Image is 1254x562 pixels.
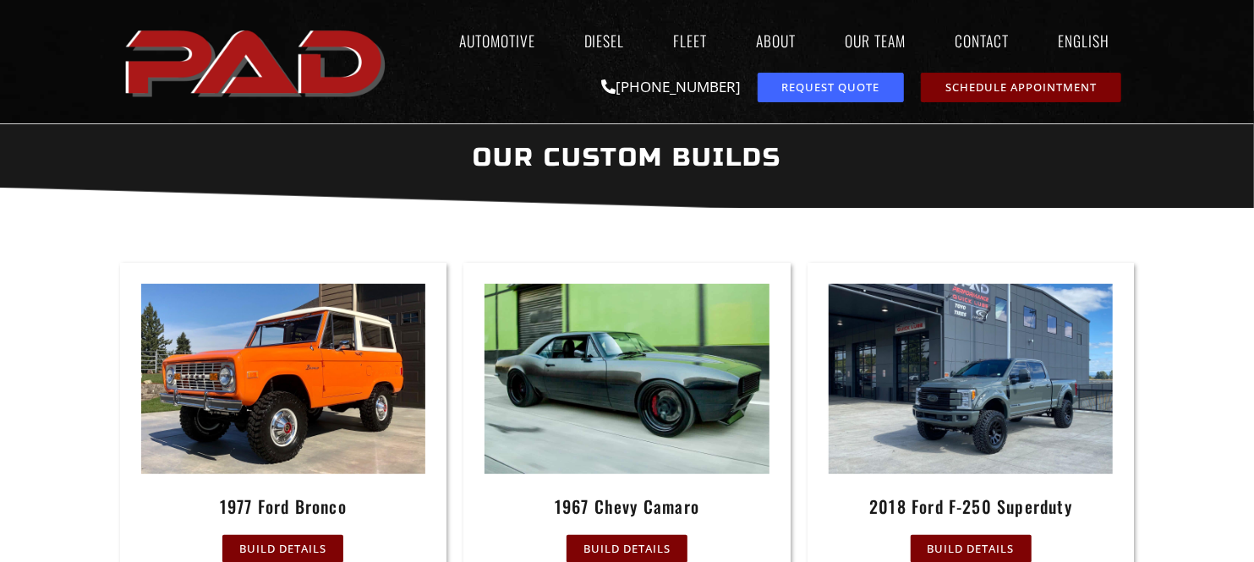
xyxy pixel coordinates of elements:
[443,21,551,60] a: Automotive
[601,77,741,96] a: [PHONE_NUMBER]
[485,284,769,473] img: A sleek, black classic muscle car with tinted windows is driving on a concrete road past a green ...
[945,82,1097,93] span: Schedule Appointment
[921,73,1121,102] a: schedule repair or service appointment
[741,21,813,60] a: About
[394,21,1135,60] nav: Menu
[120,16,394,107] img: The image shows the word "PAD" in bold, red, uppercase letters with a slight shadow effect.
[758,73,904,102] a: request a service or repair quote
[829,284,1114,473] img: A gray Ford pickup truck with large off-road tires is parked outside an automotive service and ti...
[928,543,1015,554] span: Build Details
[829,491,1114,521] h2: 2018 Ford F-250 Superduty
[1043,21,1135,60] a: English
[568,21,641,60] a: Diesel
[830,21,923,60] a: Our Team
[141,284,426,473] img: An orange classic Ford Bronco with a white roof is parked on a driveway in front of a garage unde...
[583,543,671,554] span: Build Details
[141,491,426,521] h2: 1977 Ford Bronco
[939,21,1026,60] a: Contact
[120,132,1135,183] h2: our Custom Builds
[781,82,879,93] span: Request Quote
[120,16,394,107] a: pro automotive and diesel home page
[485,491,769,521] h2: 1967 Chevy Camaro
[239,543,326,554] span: Build Details
[658,21,724,60] a: Fleet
